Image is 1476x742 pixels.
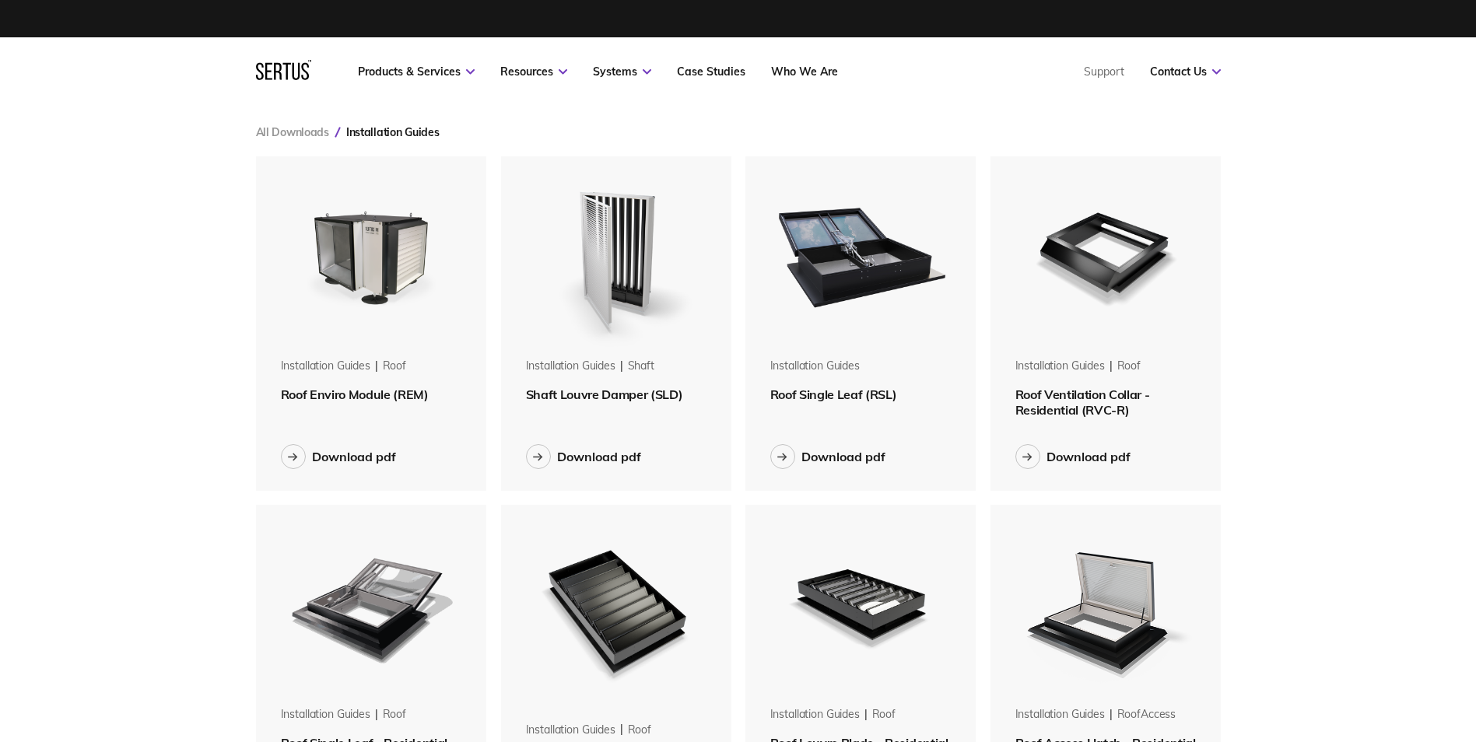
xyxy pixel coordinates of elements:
a: Case Studies [677,65,745,79]
div: Installation Guides [526,359,615,374]
span: Roof Single Leaf (RSL) [770,387,897,402]
div: roof [872,707,896,723]
div: Download pdf [557,449,641,464]
div: roof [383,707,406,723]
button: Download pdf [1015,444,1131,469]
div: Installation Guides [281,359,370,374]
div: Download pdf [801,449,885,464]
div: Installation Guides [1015,359,1105,374]
div: roofAccess [1117,707,1176,723]
div: Download pdf [1047,449,1131,464]
div: roof [1117,359,1141,374]
a: All Downloads [256,125,329,139]
a: Support [1084,65,1124,79]
div: Installation Guides [281,707,370,723]
a: Contact Us [1150,65,1221,79]
button: Download pdf [526,444,641,469]
a: Resources [500,65,567,79]
a: Systems [593,65,651,79]
button: Download pdf [281,444,396,469]
div: Installation Guides [770,707,860,723]
div: Installation Guides [770,359,860,374]
div: shaft [628,359,654,374]
a: Who We Are [771,65,838,79]
span: Roof Enviro Module (REM) [281,387,429,402]
div: Installation Guides [1015,707,1105,723]
a: Products & Services [358,65,475,79]
div: Download pdf [312,449,396,464]
div: roof [383,359,406,374]
div: roof [628,723,651,738]
span: Roof Ventilation Collar - Residential (RVC-R) [1015,387,1150,418]
button: Download pdf [770,444,885,469]
div: Installation Guides [526,723,615,738]
span: Shaft Louvre Damper (SLD) [526,387,683,402]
